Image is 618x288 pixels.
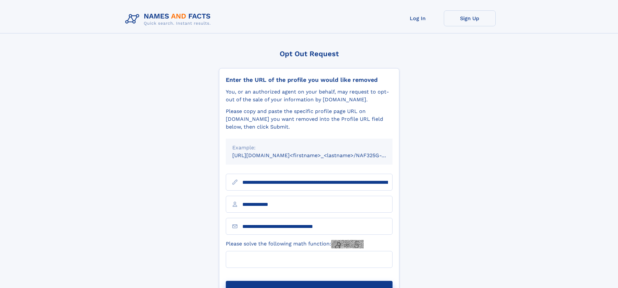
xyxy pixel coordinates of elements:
[232,144,386,152] div: Example:
[444,10,496,26] a: Sign Up
[232,152,405,158] small: [URL][DOMAIN_NAME]<firstname>_<lastname>/NAF325G-xxxxxxxx
[219,50,399,58] div: Opt Out Request
[226,88,393,104] div: You, or an authorized agent on your behalf, may request to opt-out of the sale of your informatio...
[226,240,364,248] label: Please solve the following math function:
[226,107,393,131] div: Please copy and paste the specific profile page URL on [DOMAIN_NAME] you want removed into the Pr...
[123,10,216,28] img: Logo Names and Facts
[226,76,393,83] div: Enter the URL of the profile you would like removed
[392,10,444,26] a: Log In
